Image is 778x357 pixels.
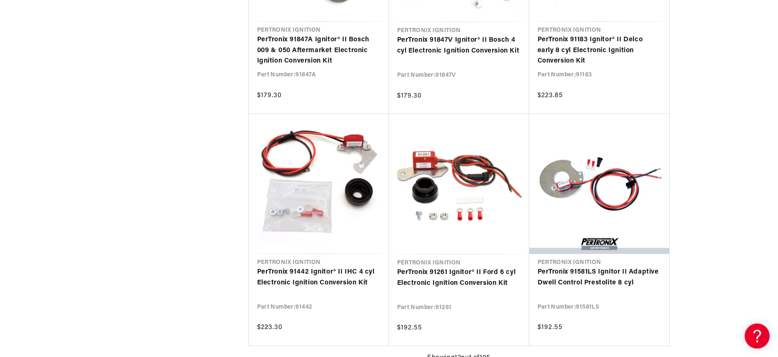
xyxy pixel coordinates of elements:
a: PerTronix 91183 Ignitor® II Delco early 8 cyl Electronic Ignition Conversion Kit [538,35,661,67]
a: PerTronix 91442 Ignitor® II IHC 4 cyl Electronic Ignition Conversion Kit [257,267,380,288]
a: PerTronix 91261 Ignitor® II Ford 6 cyl Electronic Ignition Conversion Kit [397,267,521,289]
a: PerTronix 91581LS Ignitor II Adaptive Dwell Control Prestolite 8 cyl [538,267,661,288]
a: PerTronix 91847V Ignitor® II Bosch 4 cyl Electronic Ignition Conversion Kit [397,35,521,56]
a: PerTronix 91847A Ignitor® II Bosch 009 & 050 Aftermarket Electronic Ignition Conversion Kit [257,35,380,67]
